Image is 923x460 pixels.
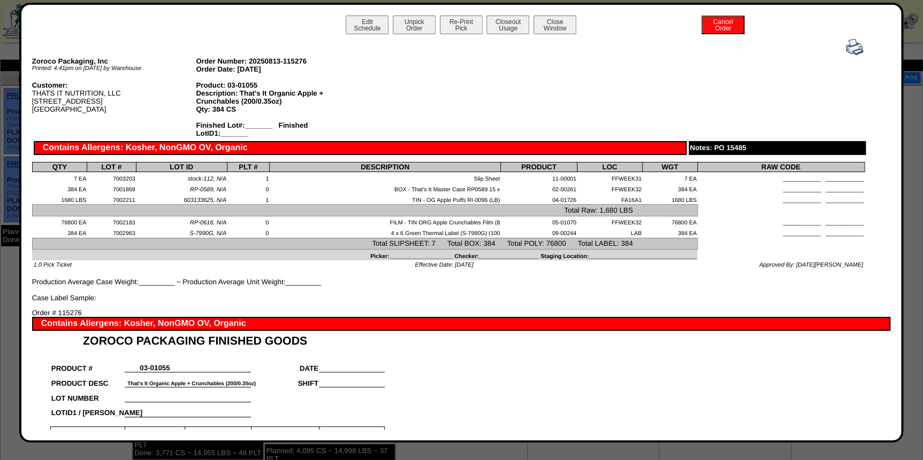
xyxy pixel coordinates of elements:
[501,227,577,238] td: 09-00244
[577,172,642,183] td: FFWEEK31
[125,357,185,372] td: 03-01055
[32,249,697,260] td: Picker:____________________ Checker:___________________ Staging Location:________________________...
[125,426,185,440] td: PALLET #
[577,193,642,204] td: FA16A1
[32,172,87,183] td: 7 EA
[642,227,697,238] td: 384 EA
[642,193,697,204] td: 1680 LBS
[697,227,864,238] td: ____________ ____________
[227,227,269,238] td: 0
[87,172,136,183] td: 7003203
[189,230,226,237] span: S-7990G, N/A
[32,227,87,238] td: 384 EA
[227,193,269,204] td: 1
[87,227,136,238] td: 7002963
[32,57,196,65] div: Zoroco Packaging, Inc
[501,162,577,172] th: PRODUCT
[501,216,577,227] td: 05-01070
[227,216,269,227] td: 0
[270,193,501,204] td: TIN - OG Apple Puffs RI-0096 (LB)
[184,197,226,204] span: 603133625, N/A
[87,162,136,172] th: LOT #
[486,15,529,34] button: CloseoutUsage
[136,162,227,172] th: LOT ID
[188,176,226,182] span: stock-112, N/A
[270,162,501,172] th: DESCRIPTION
[190,220,226,226] span: RP-0616, N/A
[32,162,87,172] th: QTY
[87,216,136,227] td: 7002183
[270,183,501,193] td: BOX - That's It Master Case RP0589 15 x
[227,162,269,172] th: PLT #
[196,121,360,137] div: Finished Lot#:_______ Finished LotID1:_______
[34,262,72,268] span: 1.0 Pick Ticket
[32,238,697,249] td: Total SLIPSHEET: 7 Total BOX: 384 Total POLY: 76800 Total LABEL: 384
[440,15,483,34] button: Re-PrintPick
[846,38,863,56] img: print.gif
[577,183,642,193] td: FFWEEK32
[642,162,697,172] th: WGT
[51,402,125,417] td: LOTID1 / [PERSON_NAME]
[701,15,744,34] button: CancelOrder
[642,216,697,227] td: 76800 EA
[32,216,87,227] td: 76800 EA
[32,183,87,193] td: 384 EA
[251,357,319,372] td: DATE
[32,81,196,113] div: THATS IT NUTRITION, LLC [STREET_ADDRESS] [GEOGRAPHIC_DATA]
[227,172,269,183] td: 1
[196,89,360,105] div: Description: That's It Organic Apple + Crunchables (200/0.35oz)
[87,193,136,204] td: 7002211
[642,172,697,183] td: 7 EA
[32,38,865,302] div: Production Average Case Weight:_________ ~ Production Average Unit Weight:_________ Case Label Sa...
[697,216,864,227] td: ____________ ____________
[32,205,697,216] td: Total Raw: 1,680 LBS
[501,183,577,193] td: 02-00261
[415,262,473,268] span: Effective Date: [DATE]
[190,186,226,193] span: RP-0589, N/A
[346,15,388,34] button: EditSchedule
[34,141,686,155] div: Contains Allergens: Kosher, NonGMO OV, Organic
[32,65,196,72] div: Printed: 4:41pm on [DATE] by Warehouse
[689,141,866,155] div: Notes: PO 15485
[51,387,125,402] td: LOT NUMBER
[185,426,251,440] td: # OF CASES
[697,183,864,193] td: ____________ ____________
[51,426,125,440] td: LOCATION
[501,193,577,204] td: 04-01726
[51,372,125,387] td: PRODUCT DESC
[32,317,890,331] div: Contains Allergens: Kosher, NonGMO OV, Organic
[697,162,864,172] th: RAW CODE
[319,426,385,440] td: INITIALS
[196,65,360,73] div: Order Date: [DATE]
[87,183,136,193] td: 7001869
[270,172,501,183] td: Slip Sheet
[270,216,501,227] td: FILM - TIN ORG Apple Crunchables Film (8
[759,262,863,268] span: Approved By: [DATE][PERSON_NAME]
[196,57,360,65] div: Order Number: 20250813-115276
[51,331,385,348] td: ZOROCO PACKAGING FINISHED GOODS
[577,227,642,238] td: LAB
[577,216,642,227] td: FFWEEK32
[270,227,501,238] td: 4 x 6 Green Thermal Label (S-7990G) (100
[642,183,697,193] td: 384 EA
[577,162,642,172] th: LOC
[251,372,319,387] td: SHIFT
[227,183,269,193] td: 0
[196,81,360,89] div: Product: 03-01055
[501,172,577,183] td: 11-00001
[51,357,125,372] td: PRODUCT #
[127,381,256,387] font: That's It Organic Apple + Crunchables (200/0.35oz)
[32,81,196,89] div: Customer:
[697,193,864,204] td: ____________ ____________
[533,15,576,34] button: CloseWindow
[196,105,360,113] div: Qty: 384 CS
[393,15,436,34] button: UnpickOrder
[32,193,87,204] td: 1680 LBS
[251,426,319,440] td: TIME
[697,172,864,183] td: ____________ ____________
[532,24,577,32] a: CloseWindow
